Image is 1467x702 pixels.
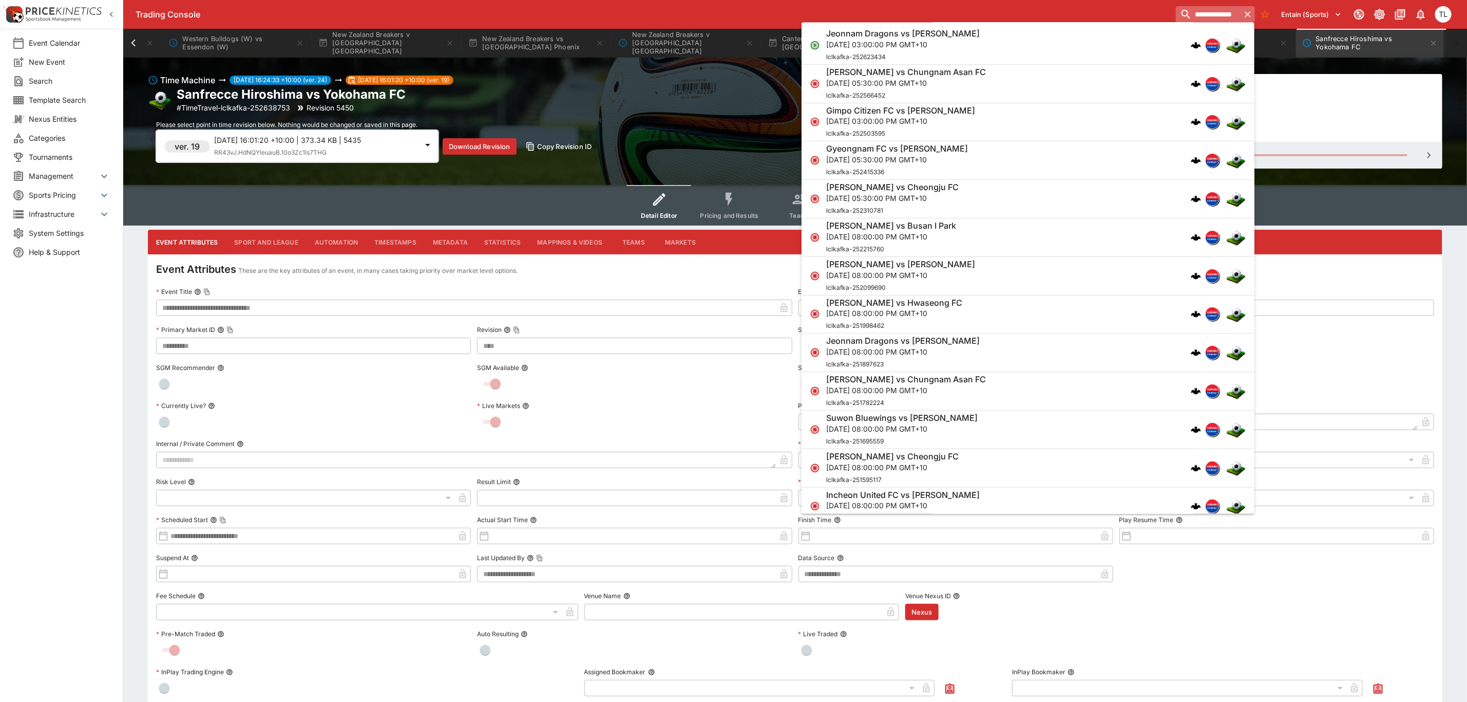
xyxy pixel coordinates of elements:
button: Toggle light/dark mode [1370,5,1389,24]
img: soccer.png [1226,304,1246,325]
p: Revision [477,325,502,334]
span: Search [29,76,110,86]
span: lclkafka-251782224 [826,399,884,407]
button: Internal / Private Comment [237,440,244,448]
span: lclkafka-251595117 [826,476,882,484]
h6: [PERSON_NAME] vs Busan I Park [826,220,956,231]
button: No Bookmarks [1257,6,1273,23]
span: Event Calendar [29,38,110,48]
p: Internal / Private Comment [156,439,235,448]
p: Suspend At [156,553,189,562]
button: Suspend At [191,555,198,562]
h6: Suwon Bluewings vs [PERSON_NAME] [826,413,978,423]
img: lclkafka.png [1206,116,1219,129]
p: [DATE] 08:00:00 PM GMT+10 [826,308,962,319]
button: Markets [657,230,704,254]
img: Sportsbook Management [26,17,81,22]
input: search [1176,6,1241,23]
svg: Closed [810,156,820,166]
div: cerberus [1191,502,1201,512]
button: SGM Available [521,364,528,372]
img: logo-cerberus.svg [1191,232,1201,243]
h6: Gyeongnam FC vs [PERSON_NAME] [826,144,968,155]
p: [DATE] 03:00:00 PM GMT+10 [826,116,975,127]
button: Copy To Clipboard [226,326,234,334]
div: cerberus [1191,232,1201,243]
img: logo-cerberus.svg [1191,40,1201,50]
img: lclkafka.png [1206,193,1219,206]
span: Categories [29,133,110,143]
button: Timestamps [366,230,425,254]
span: Tournaments [29,152,110,162]
button: Nexus [905,604,939,620]
button: Copy To Clipboard [203,288,211,295]
button: Auto Resulting [521,631,528,638]
h6: Incheon United FC vs [PERSON_NAME] [826,490,980,501]
svg: Closed [810,463,820,473]
p: Assigned Bookmaker [584,668,646,676]
div: Visible [1119,452,1418,468]
img: logo-cerberus.svg [1191,502,1201,512]
p: [DATE] 08:00:00 PM GMT+10 [826,385,986,396]
p: [DATE] 08:00:00 PM GMT+10 [826,270,975,281]
p: Data Source [798,553,835,562]
div: lclkafka [1205,461,1220,475]
span: Teams [790,212,810,219]
img: lclkafka.png [1206,77,1219,90]
button: Actual Start Time [530,516,537,524]
button: Play Resume Time [1176,516,1183,524]
p: Last Updated By [477,553,525,562]
img: logo-cerberus.svg [1191,348,1201,358]
p: SGM Available [477,363,519,372]
p: Primary Market ID [156,325,215,334]
button: Assign to Me [1369,680,1387,698]
p: SGM Event [798,325,831,334]
svg: Closed [810,502,820,512]
span: Management [29,171,98,181]
img: soccer.png [1226,266,1246,286]
button: New Zealand Breakers v South East Melbourne Phoenix [612,29,760,58]
p: Copy To Clipboard [177,102,290,113]
span: Pricing and Results [700,212,759,219]
svg: Closed [810,348,820,358]
img: soccer.png [1226,35,1246,56]
button: New Zealand Breakers v [GEOGRAPHIC_DATA] [GEOGRAPHIC_DATA] [312,29,460,58]
img: soccer.png [1226,458,1246,478]
span: lclkafka-251695559 [826,437,884,445]
button: Live Traded [840,631,847,638]
img: PriceKinetics Logo [3,4,24,25]
img: lclkafka.png [1206,461,1219,475]
p: These are the key attributes of an event, in many cases taking priority over market level options. [238,266,518,276]
img: logo-cerberus.svg [1191,424,1201,435]
svg: Closed [810,424,820,435]
p: [DATE] 05:30:00 PM GMT+10 [826,155,968,165]
img: logo-cerberus.svg [1191,194,1201,205]
button: Notifications [1412,5,1430,24]
svg: Closed [810,271,820,281]
span: lclkafka-251998462 [826,322,884,330]
button: New Zealand Breakers vs [GEOGRAPHIC_DATA] Phoenix [462,29,610,58]
p: Event Title [156,287,192,296]
div: Trent Lewis [1435,6,1452,23]
h4: Event Attributes [156,263,236,276]
button: Western Bulldogs (W) vs Essendon (W) [162,29,310,58]
p: [DATE] 03:00:00 PM GMT+10 [826,39,980,50]
p: Scheduled Start [156,515,208,524]
img: logo-cerberus.svg [1191,156,1201,166]
svg: Closed [810,309,820,320]
p: Venue Nexus ID [905,592,951,600]
button: Automation [307,230,367,254]
button: Assign to Me [941,680,959,698]
p: Event ID [798,287,823,296]
img: lclkafka.png [1206,269,1219,283]
div: cerberus [1191,271,1201,281]
button: Event Attributes [148,230,226,254]
svg: Closed [810,117,820,127]
span: lclkafka-252415336 [826,169,884,176]
span: Please select point in time revision below. Nothing would be changed or saved in this page. [156,121,417,128]
h6: [PERSON_NAME] vs Chungnam Asan FC [826,375,986,385]
img: soccer.png [1226,112,1246,133]
button: Copy To Clipboard [219,516,226,524]
div: cerberus [1191,309,1201,320]
h6: Jeonnam Dragons vs [PERSON_NAME] [826,29,980,40]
